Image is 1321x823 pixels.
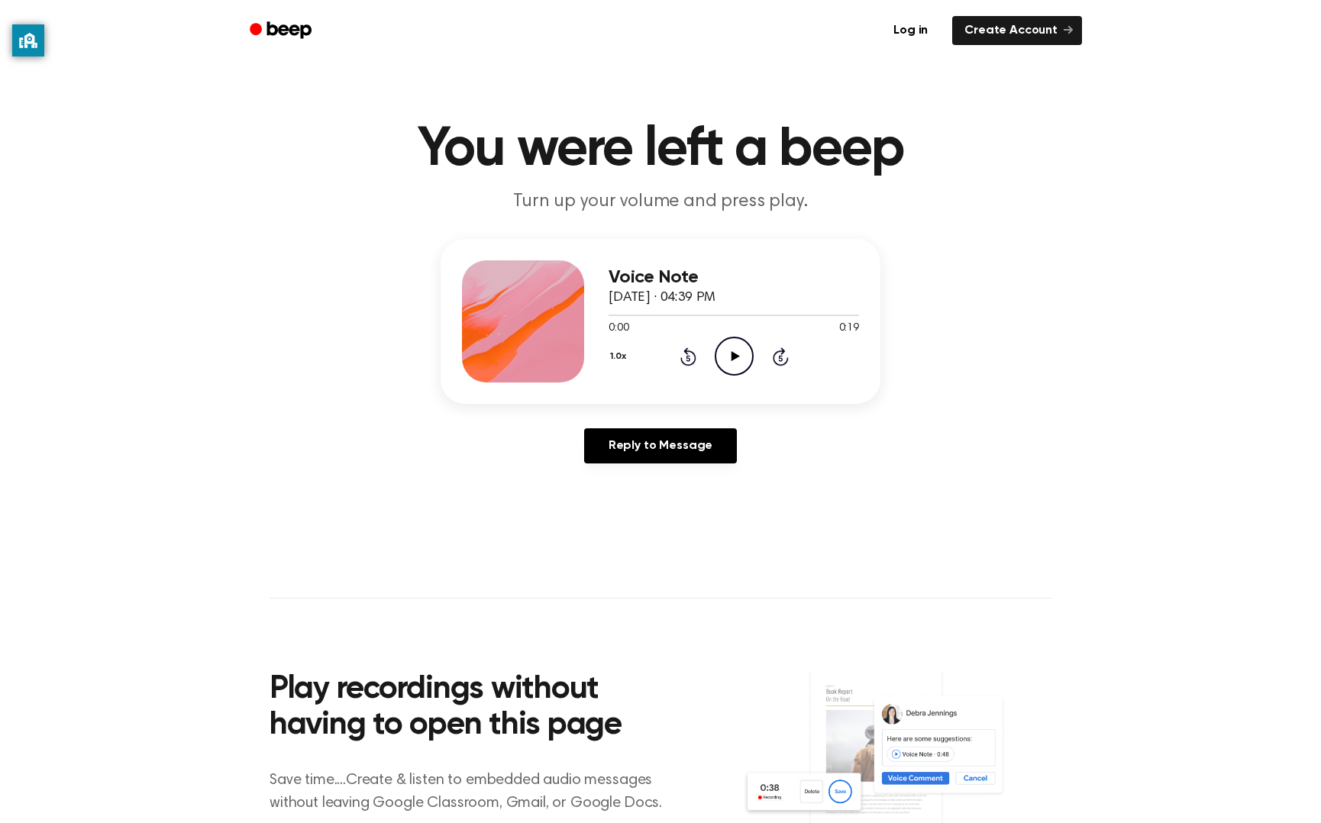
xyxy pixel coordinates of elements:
p: Turn up your volume and press play. [367,189,954,215]
a: Reply to Message [584,428,737,463]
a: Log in [878,13,943,48]
h2: Play recordings without having to open this page [270,672,681,744]
p: Save time....Create & listen to embedded audio messages without leaving Google Classroom, Gmail, ... [270,769,681,815]
a: Create Account [952,16,1082,45]
button: 1.0x [609,344,631,370]
button: privacy banner [12,24,44,56]
h1: You were left a beep [270,122,1051,177]
span: [DATE] · 04:39 PM [609,291,715,305]
span: 0:00 [609,321,628,337]
h3: Voice Note [609,267,859,288]
span: 0:19 [839,321,859,337]
a: Beep [239,16,325,46]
